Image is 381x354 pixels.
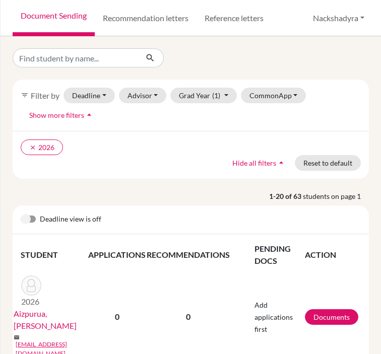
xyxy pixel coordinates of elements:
span: Filter by [31,91,59,100]
span: Hide all filters [232,159,276,167]
a: Aizpurua, [PERSON_NAME] [14,308,95,332]
span: Add applications first [255,301,293,333]
span: students on page 1 [303,191,369,201]
button: Grad Year(1) [170,88,237,103]
span: APPLICATIONS [88,250,146,259]
b: 0 [115,312,119,321]
span: Show more filters [29,111,84,119]
i: filter_list [21,91,29,99]
span: Deadline view is off [40,214,101,226]
button: Deadline [63,88,115,103]
i: arrow_drop_up [84,110,94,120]
button: clear2026 [21,139,63,155]
strong: 1-20 of 63 [269,191,303,201]
button: Reset to default [295,155,361,171]
button: Show more filtersarrow_drop_up [21,107,103,123]
th: ACTION [304,242,361,267]
button: Advisor [119,88,167,103]
span: PENDING DOCS [255,244,291,265]
button: Hide all filtersarrow_drop_up [224,155,295,171]
span: mail [14,334,20,340]
input: Find student by name... [13,48,138,67]
p: 0 [147,311,230,323]
button: CommonApp [241,88,306,103]
img: Aizpurua, Martin Andres [21,275,41,296]
span: RECOMMENDATIONS [147,250,230,259]
a: Documents [305,309,358,325]
i: arrow_drop_up [276,158,286,168]
span: (1) [212,91,220,100]
button: Nackshadyra [308,9,369,28]
p: 2026 [21,296,41,308]
i: clear [29,144,36,151]
th: STUDENT [21,242,88,267]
